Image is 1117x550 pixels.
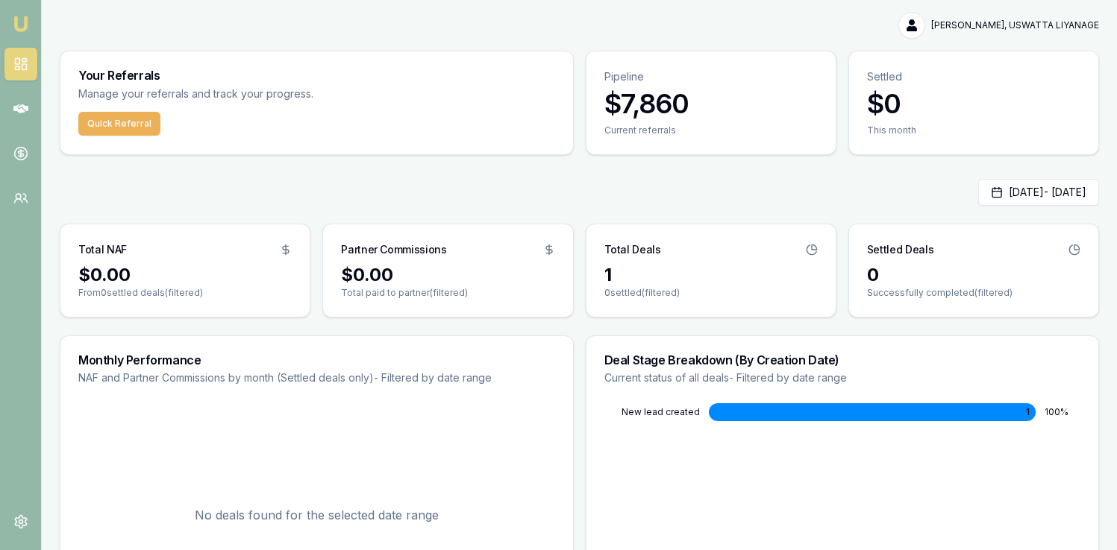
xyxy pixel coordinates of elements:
[78,242,127,257] h3: Total NAF
[78,69,555,81] h3: Your Referrals
[12,15,30,33] img: emu-icon-u.png
[867,263,1080,287] div: 0
[867,89,1080,118] h3: $0
[78,263,292,287] div: $0.00
[341,263,554,287] div: $0.00
[1045,406,1080,418] div: 100 %
[604,354,1081,366] h3: Deal Stage Breakdown (By Creation Date)
[604,124,818,136] div: Current referrals
[978,179,1099,206] button: [DATE]- [DATE]
[867,242,933,257] h3: Settled Deals
[341,242,446,257] h3: Partner Commissions
[604,287,818,299] p: 0 settled (filtered)
[867,124,1080,136] div: This month
[604,406,700,418] div: NEW LEAD CREATED
[931,19,1099,31] span: [PERSON_NAME], USWATTA LIYANAGE
[341,287,554,299] p: Total paid to partner (filtered)
[604,89,818,118] h3: $7,860
[78,287,292,299] p: From 0 settled deals (filtered)
[78,86,460,103] p: Manage your referrals and track your progress.
[78,112,160,136] button: Quick Referral
[604,263,818,287] div: 1
[604,242,661,257] h3: Total Deals
[1026,406,1030,418] span: 1
[867,287,1080,299] p: Successfully completed (filtered)
[78,354,555,366] h3: Monthly Performance
[867,69,1080,84] p: Settled
[604,69,818,84] p: Pipeline
[604,370,1081,385] p: Current status of all deals - Filtered by date range
[78,370,555,385] p: NAF and Partner Commissions by month (Settled deals only) - Filtered by date range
